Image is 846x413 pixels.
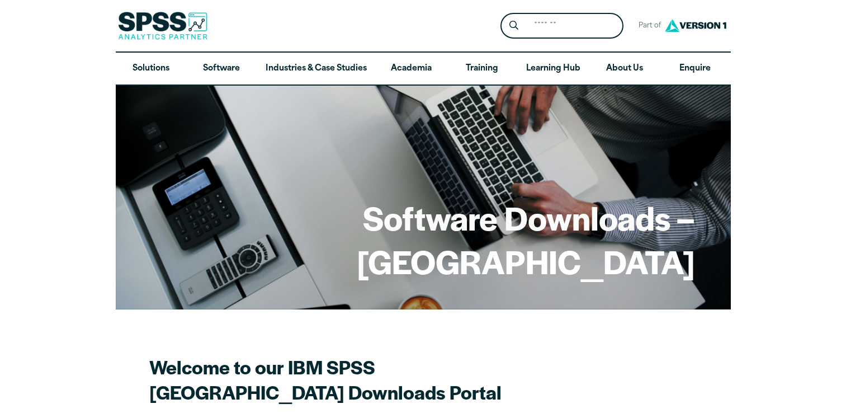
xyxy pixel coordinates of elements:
a: Academia [376,53,446,85]
a: Industries & Case Studies [257,53,376,85]
h1: Software Downloads – [GEOGRAPHIC_DATA] [152,196,695,283]
img: SPSS Analytics Partner [118,12,207,40]
span: Part of [632,18,662,34]
img: Version1 Logo [662,15,729,36]
form: Site Header Search Form [500,13,623,39]
button: Search magnifying glass icon [503,16,524,36]
svg: Search magnifying glass icon [509,21,518,30]
h2: Welcome to our IBM SPSS [GEOGRAPHIC_DATA] Downloads Portal [149,354,541,405]
a: Training [446,53,517,85]
a: About Us [589,53,660,85]
nav: Desktop version of site main menu [116,53,731,85]
a: Enquire [660,53,730,85]
a: Solutions [116,53,186,85]
a: Software [186,53,257,85]
a: Learning Hub [517,53,589,85]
